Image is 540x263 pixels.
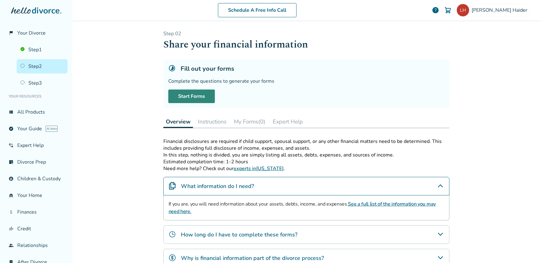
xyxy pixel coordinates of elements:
[163,138,449,152] p: Financial disclosures are required if child support, spousal support, or any other financial matt...
[5,205,67,219] a: attach_moneyFinances
[5,138,67,152] a: phone_in_talkExpert Help
[5,122,67,136] a: exploreYour GuideAI beta
[5,222,67,236] a: finance_modeCredit
[195,115,229,128] button: Instructions
[472,7,530,14] span: [PERSON_NAME] Haider
[46,126,58,132] span: AI beta
[444,6,452,14] img: Cart
[218,3,297,17] a: Schedule A Free Info Call
[9,143,14,148] span: phone_in_talk
[163,115,193,128] button: Overview
[163,152,449,158] p: In this step, nothing is divided, you are simply listing all assets, debts, expenses, and sources...
[5,172,67,186] a: account_childChildren & Custody
[9,126,14,131] span: explore
[169,231,176,238] img: How long do I have to complete these forms?
[9,210,14,215] span: attach_money
[163,225,449,244] div: How long do I have to complete these forms?
[9,243,14,248] span: group
[181,65,234,73] h5: Fill out your forms
[5,155,67,169] a: list_alt_checkDivorce Prep
[163,30,449,37] p: Step 0 2
[231,115,268,128] button: My Forms(0)
[9,226,14,231] span: finance_mode
[509,233,540,263] iframe: Chat Widget
[5,26,67,40] a: flag_2Your Divorce
[181,254,324,262] h4: Why is financial information part of the divorce process?
[5,188,67,202] a: garage_homeYour Home
[9,176,14,181] span: account_child
[457,4,469,16] img: lukeh@vulcan.com
[169,201,436,215] a: See a full list of the information you may need here.
[9,193,14,198] span: garage_home
[181,182,254,190] h4: What information do I need?
[234,165,284,172] a: experts in[US_STATE]
[168,90,215,103] a: Start Forms
[432,6,439,14] a: help
[17,30,46,36] span: Your Divorce
[5,238,67,253] a: groupRelationships
[9,31,14,35] span: flag_2
[169,254,176,261] img: Why is financial information part of the divorce process?
[5,90,67,102] li: Your Resources
[5,105,67,119] a: view_listAll Products
[17,59,67,73] a: Step2
[17,43,67,57] a: Step1
[169,182,176,190] img: What information do I need?
[169,200,444,215] p: If you are, you will need information about your assets, debts, income, and expenses.
[270,115,305,128] button: Expert Help
[163,37,449,52] h1: Share your financial information
[163,165,449,172] p: Need more help? Check out our .
[9,110,14,115] span: view_list
[17,76,67,90] a: Step3
[168,78,444,85] div: Complete the questions to generate your forms
[9,160,14,165] span: list_alt_check
[181,231,297,239] h4: How long do I have to complete these forms?
[163,177,449,195] div: What information do I need?
[163,158,449,165] p: Estimated completion time: 1-2 hours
